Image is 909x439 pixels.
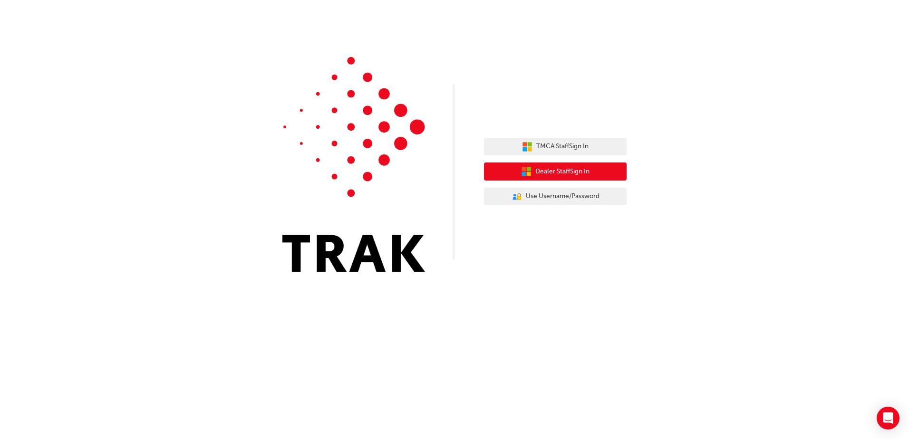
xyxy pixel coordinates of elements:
div: Open Intercom Messenger [877,407,899,429]
span: Use Username/Password [526,191,600,202]
button: TMCA StaffSign In [484,138,627,156]
span: Dealer Staff Sign In [535,166,590,177]
button: Dealer StaffSign In [484,162,627,181]
img: Trak [282,57,425,272]
span: TMCA Staff Sign In [536,141,589,152]
button: Use Username/Password [484,188,627,206]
